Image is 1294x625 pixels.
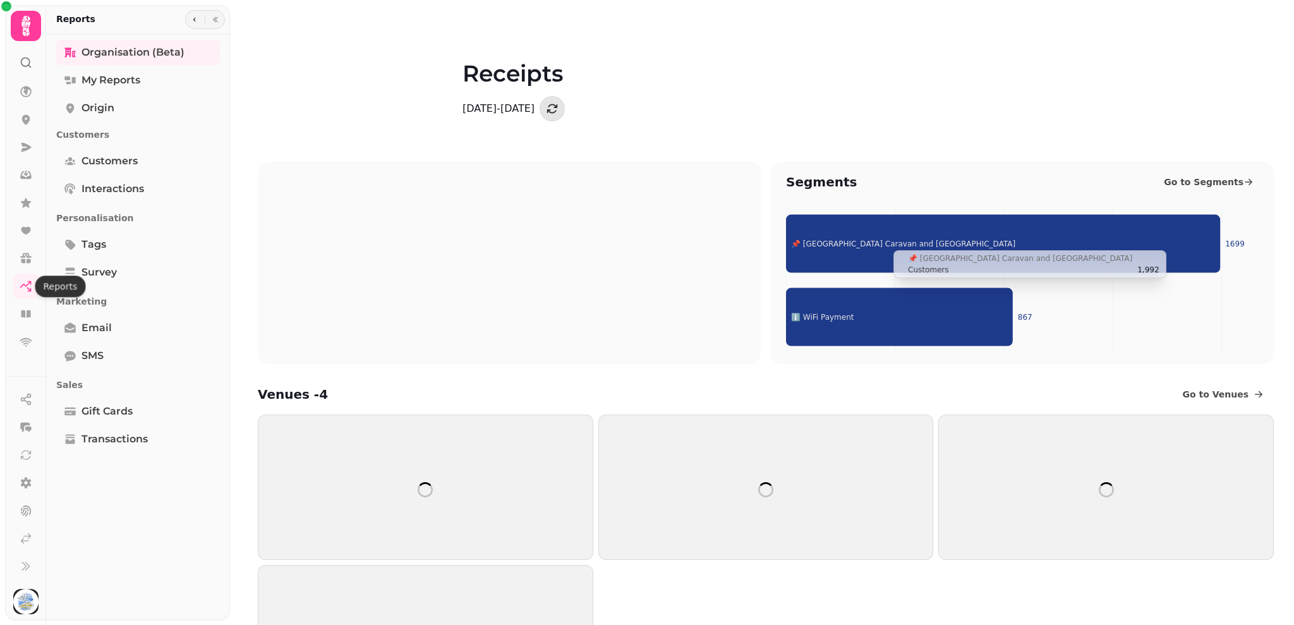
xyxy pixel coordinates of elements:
[791,312,854,322] tspan: ℹ️ WiFi Payment
[11,589,41,614] button: User avatar
[82,404,133,419] span: Gift Cards
[56,399,220,424] a: Gift Cards
[1164,176,1243,188] span: Go to Segments
[463,30,1069,86] h1: Receipts
[82,237,106,252] span: tags
[1154,172,1264,192] a: Go to Segments
[82,181,144,197] span: Interactions
[82,265,117,280] span: survey
[1225,240,1245,248] tspan: 1699
[56,232,220,257] a: tags
[56,427,220,452] a: Transactions
[56,373,220,396] p: Sales
[13,589,39,614] img: User avatar
[82,73,140,88] span: My Reports
[56,176,220,202] a: Interactions
[82,45,184,60] span: Organisation (beta)
[56,13,95,25] h2: Reports
[1173,384,1274,404] a: Go to Venues
[82,348,104,363] span: SMS
[56,40,220,65] a: Organisation (beta)
[56,315,220,341] a: Email
[56,68,220,93] a: My Reports
[258,385,328,403] h2: Venues - 4
[82,154,138,169] span: Customers
[791,239,1015,248] tspan: 📌 [GEOGRAPHIC_DATA] Caravan and [GEOGRAPHIC_DATA]
[56,260,220,285] a: survey
[56,290,220,313] p: Marketing
[56,343,220,368] a: SMS
[56,95,220,121] a: Origin
[56,207,220,229] p: Personalisation
[1183,388,1249,401] span: Go to Venues
[82,432,148,447] span: Transactions
[35,276,85,297] div: Reports
[786,173,857,191] h2: Segments
[1018,313,1032,322] tspan: 867
[82,320,112,336] span: Email
[56,123,220,146] p: Customers
[82,100,114,116] span: Origin
[56,149,220,174] a: Customers
[463,101,535,116] p: [DATE] - [DATE]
